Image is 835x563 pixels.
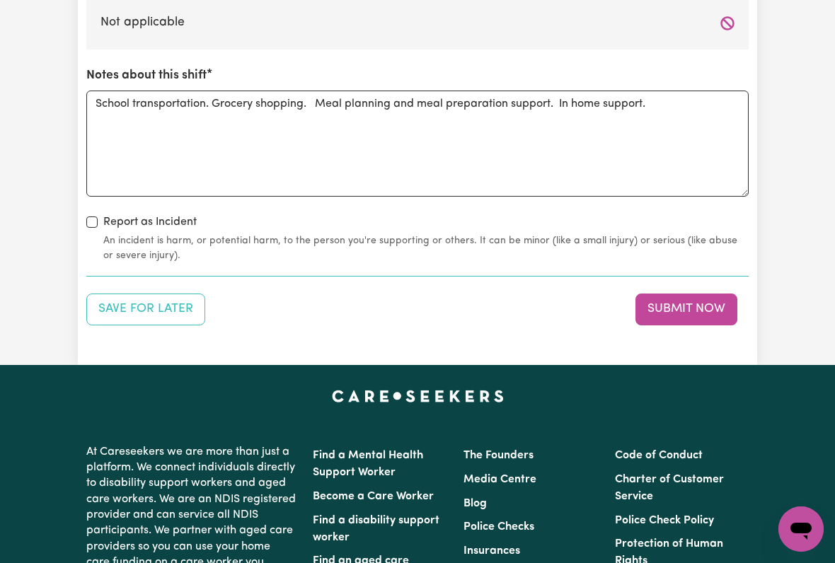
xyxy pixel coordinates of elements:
small: An incident is harm, or potential harm, to the person you're supporting or others. It can be mino... [103,233,749,263]
a: Code of Conduct [615,450,703,461]
a: Find a Mental Health Support Worker [313,450,423,478]
a: Blog [463,498,487,509]
a: Police Check Policy [615,515,714,526]
a: Media Centre [463,474,536,485]
button: Save your job report [86,294,205,325]
a: Become a Care Worker [313,491,434,502]
label: Notes about this shift [86,66,207,85]
label: Report as Incident [103,214,197,231]
a: Careseekers home page [332,390,504,402]
button: Submit your job report [635,294,737,325]
a: Police Checks [463,521,534,533]
iframe: Button to launch messaging window [778,506,824,552]
textarea: School transportation. Grocery shopping. Meal planning and meal preparation support. In home supp... [86,91,749,197]
a: Find a disability support worker [313,515,439,543]
a: The Founders [463,450,534,461]
label: Not applicable [100,13,735,32]
a: Charter of Customer Service [615,474,724,502]
a: Insurances [463,545,520,557]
